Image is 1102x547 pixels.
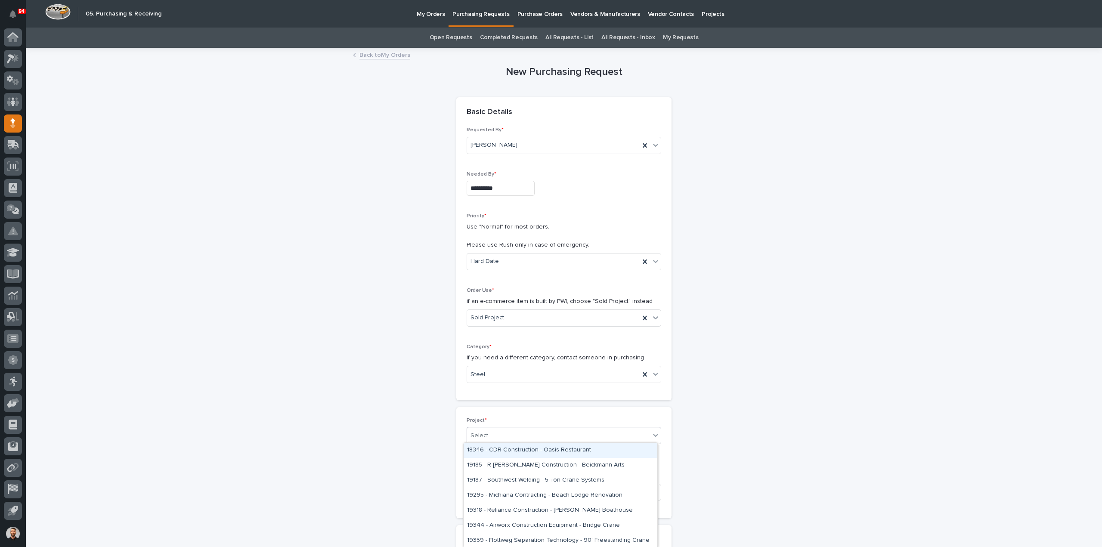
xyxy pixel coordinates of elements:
p: 94 [19,8,25,14]
div: 19295 - Michiana Contracting - Beach Lodge Renovation [464,488,657,503]
span: [PERSON_NAME] [471,141,517,150]
span: Steel [471,370,485,379]
p: if you need a different category, contact someone in purchasing [467,353,661,362]
div: 19318 - Reliance Construction - McNichols Boathouse [464,503,657,518]
a: My Requests [663,28,699,48]
span: Needed By [467,172,496,177]
p: Use "Normal" for most orders. Please use Rush only in case of emergency. [467,223,661,249]
h2: Basic Details [467,108,512,117]
div: Notifications94 [11,10,22,24]
div: 19344 - Airworx Construction Equipment - Bridge Crane [464,518,657,533]
a: All Requests - Inbox [601,28,655,48]
h2: 05. Purchasing & Receiving [86,10,161,18]
span: Priority [467,213,486,219]
a: Open Requests [430,28,472,48]
a: Back toMy Orders [359,49,410,59]
a: Completed Requests [480,28,538,48]
span: Sold Project [471,313,504,322]
a: All Requests - List [545,28,594,48]
div: 18346 - CDR Construction - Oasis Restaurant [464,443,657,458]
p: if an e-commerce item is built by PWI, choose "Sold Project" instead [467,297,661,306]
span: Order Use [467,288,494,293]
div: Select... [471,431,492,440]
img: Workspace Logo [45,4,71,20]
span: Category [467,344,492,349]
div: 19187 - Southwest Welding - 5-Ton Crane Systems [464,473,657,488]
button: users-avatar [4,525,22,543]
span: Project [467,418,487,423]
span: Requested By [467,127,504,133]
h1: New Purchasing Request [456,66,672,78]
div: 19185 - R Yoder Construction - Beickmann Arts [464,458,657,473]
button: Notifications [4,5,22,23]
span: Hard Date [471,257,499,266]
